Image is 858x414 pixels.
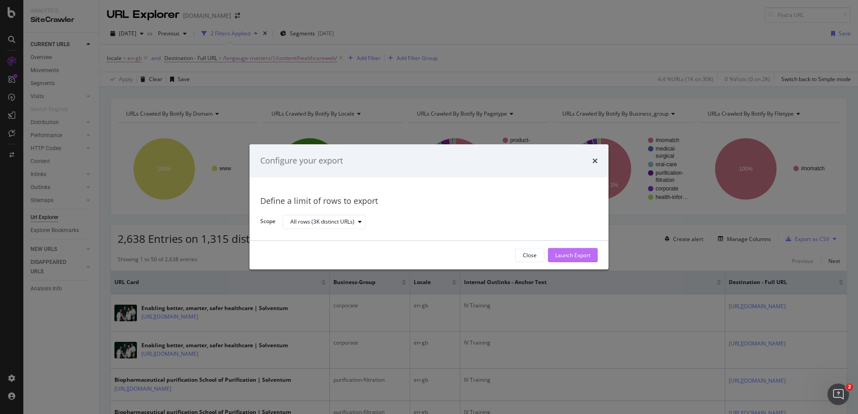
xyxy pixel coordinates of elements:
[846,384,853,391] span: 2
[283,215,366,229] button: All rows (3K distinct URLs)
[523,251,537,259] div: Close
[592,155,598,167] div: times
[260,195,598,207] div: Define a limit of rows to export
[260,218,276,228] label: Scope
[827,384,849,405] iframe: Intercom live chat
[290,219,355,224] div: All rows (3K distinct URLs)
[250,144,608,269] div: modal
[548,248,598,263] button: Launch Export
[555,251,591,259] div: Launch Export
[260,155,343,167] div: Configure your export
[515,248,544,263] button: Close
